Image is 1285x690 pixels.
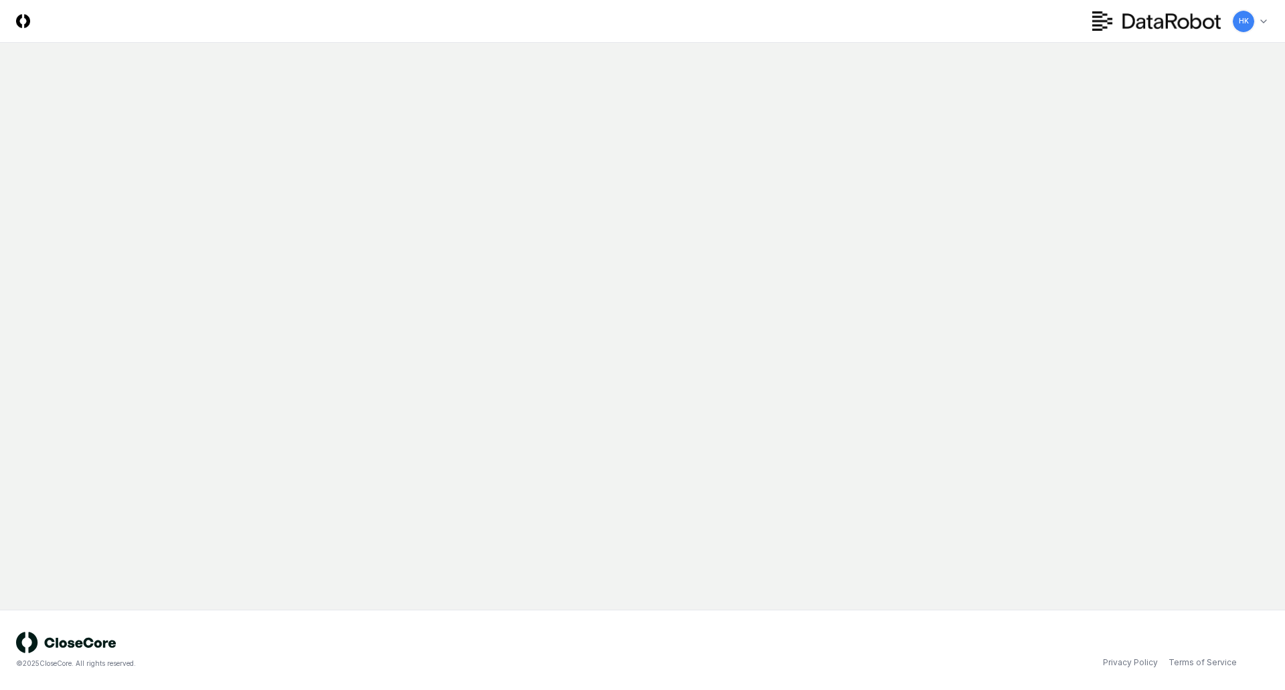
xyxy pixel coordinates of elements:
img: DataRobot logo [1092,11,1221,31]
a: Terms of Service [1169,657,1237,669]
a: Privacy Policy [1103,657,1158,669]
img: logo [16,632,116,653]
div: © 2025 CloseCore. All rights reserved. [16,659,642,669]
button: HK [1231,9,1256,33]
span: HK [1239,16,1249,26]
img: Logo [16,14,30,28]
